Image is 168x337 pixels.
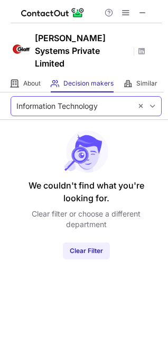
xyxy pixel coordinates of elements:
[16,101,98,111] div: Information Technology
[63,242,110,259] button: Clear Filter
[70,247,103,255] span: Clear Filter
[23,79,41,88] span: About
[35,32,130,70] h1: [PERSON_NAME] Systems Private Limited
[29,179,144,204] header: We couldn't find what you're looking for.
[63,79,114,88] span: Decision makers
[63,130,109,173] img: No leads found
[21,6,85,19] img: ContactOut v5.3.10
[11,39,32,60] img: f8eda746343f7b7e5372cc4592a5874e
[32,209,141,230] p: Clear filter or choose a different department
[136,79,157,88] span: Similar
